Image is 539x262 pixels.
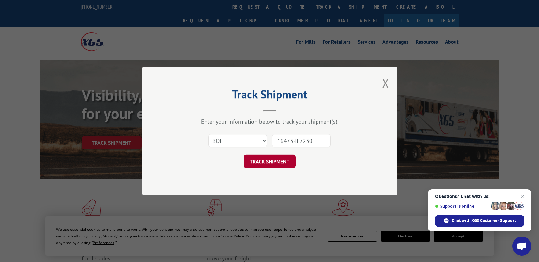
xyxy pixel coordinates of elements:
[452,218,516,223] span: Chat with XGS Customer Support
[174,90,365,102] h2: Track Shipment
[244,155,296,168] button: TRACK SHIPMENT
[382,74,389,91] button: Close modal
[435,215,524,227] div: Chat with XGS Customer Support
[435,194,524,199] span: Questions? Chat with us!
[519,193,527,200] span: Close chat
[174,118,365,125] div: Enter your information below to track your shipment(s).
[512,237,531,256] div: Open chat
[272,134,331,147] input: Number(s)
[435,204,489,209] span: Support is online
